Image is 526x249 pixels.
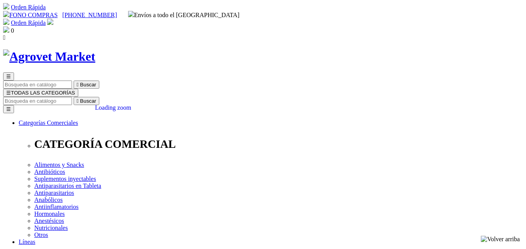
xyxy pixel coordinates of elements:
[77,98,79,104] i: 
[128,12,240,18] span: Envíos a todo el [GEOGRAPHIC_DATA]
[34,196,63,203] a: Anabólicos
[11,4,46,11] a: Orden Rápida
[34,182,101,189] a: Antiparasitarios en Tableta
[3,89,78,97] button: ☰TODAS LAS CATEGORÍAS
[34,231,48,238] a: Otros
[19,119,78,126] a: Categorías Comerciales
[74,97,99,105] button:  Buscar
[34,224,68,231] a: Nutricionales
[74,81,99,89] button:  Buscar
[34,189,74,196] a: Antiparasitarios
[481,236,520,243] img: Volver arriba
[80,82,96,88] span: Buscar
[34,168,65,175] a: Antibióticos
[3,81,72,89] input: Buscar
[3,11,9,17] img: phone.svg
[3,105,14,113] button: ☰
[3,3,9,9] img: shopping-cart.svg
[77,82,79,88] i: 
[34,175,96,182] a: Suplementos inyectables
[3,49,95,64] img: Agrovet Market
[11,19,46,26] a: Orden Rápida
[3,12,58,18] a: FONO COMPRAS
[95,104,131,111] div: Loading zoom
[11,27,14,34] span: 0
[34,203,79,210] a: Antiinflamatorios
[3,34,5,41] i: 
[34,217,64,224] a: Anestésicos
[47,19,53,25] img: user.svg
[6,90,11,96] span: ☰
[47,19,53,26] a: Acceda a su cuenta de cliente
[6,74,11,79] span: ☰
[62,12,117,18] a: [PHONE_NUMBER]
[34,138,523,151] p: CATEGORÍA COMERCIAL
[34,210,65,217] a: Hormonales
[80,98,96,104] span: Buscar
[3,97,72,105] input: Buscar
[3,26,9,33] img: shopping-bag.svg
[3,72,14,81] button: ☰
[19,238,35,245] a: Líneas
[128,11,134,17] img: delivery-truck.svg
[3,19,9,25] img: shopping-cart.svg
[34,161,84,168] a: Alimentos y Snacks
